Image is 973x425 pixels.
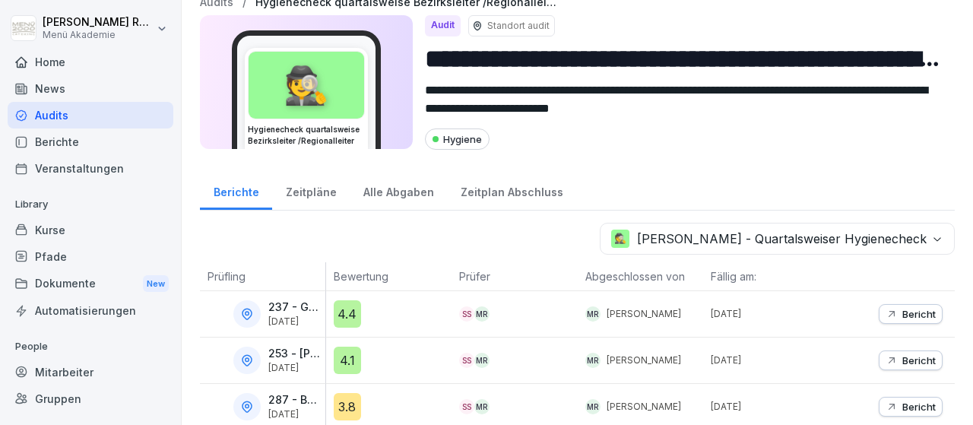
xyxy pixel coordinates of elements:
[452,262,578,291] th: Prüfer
[703,262,829,291] th: Fällig am:
[879,350,943,370] button: Bericht
[268,394,322,407] p: 287 - Bübchen Soest
[200,171,272,210] a: Berichte
[902,354,936,366] p: Bericht
[447,171,576,210] a: Zeitplan Abschluss
[334,393,361,420] div: 3.8
[711,307,829,321] p: [DATE]
[334,347,361,374] div: 4.1
[8,128,173,155] a: Berichte
[8,75,173,102] a: News
[268,347,322,360] p: 253 - [PERSON_NAME]
[607,354,681,367] p: [PERSON_NAME]
[607,400,681,414] p: [PERSON_NAME]
[8,217,173,243] a: Kurse
[8,297,173,324] a: Automatisierungen
[334,300,361,328] div: 4.4
[8,385,173,412] a: Gruppen
[474,306,490,322] div: MR
[585,306,601,322] div: MR
[425,15,461,36] div: Audit
[459,399,474,414] div: SS
[474,353,490,368] div: MR
[902,308,936,320] p: Bericht
[8,155,173,182] a: Veranstaltungen
[268,316,322,327] p: [DATE]
[43,30,154,40] p: Menü Akademie
[487,19,550,33] p: Standort audit
[585,399,601,414] div: MR
[607,307,681,321] p: [PERSON_NAME]
[248,124,365,147] h3: Hygienecheck quartalsweise Bezirksleiter /Regionalleiter
[902,401,936,413] p: Bericht
[474,399,490,414] div: MR
[268,363,322,373] p: [DATE]
[585,353,601,368] div: MR
[350,171,447,210] a: Alle Abgaben
[268,409,322,420] p: [DATE]
[879,397,943,417] button: Bericht
[8,270,173,298] a: DokumenteNew
[268,301,322,314] p: 237 - GWS [GEOGRAPHIC_DATA]
[208,268,318,284] p: Prüfling
[879,304,943,324] button: Bericht
[143,275,169,293] div: New
[8,359,173,385] a: Mitarbeiter
[8,270,173,298] div: Dokumente
[8,192,173,217] p: Library
[8,102,173,128] a: Audits
[8,243,173,270] a: Pfade
[249,52,364,119] div: 🕵️
[711,354,829,367] p: [DATE]
[459,306,474,322] div: SS
[425,128,490,150] div: Hygiene
[334,268,445,284] p: Bewertung
[43,16,154,29] p: [PERSON_NAME] Rolink
[459,353,474,368] div: SS
[272,171,350,210] a: Zeitpläne
[711,400,829,414] p: [DATE]
[8,335,173,359] p: People
[8,49,173,75] a: Home
[585,268,696,284] p: Abgeschlossen von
